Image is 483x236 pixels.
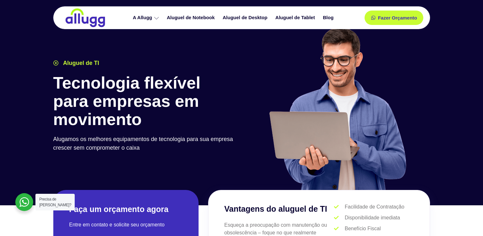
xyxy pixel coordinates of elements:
span: Aluguel de TI [62,59,99,67]
a: A Allugg [130,12,164,23]
span: Disponibilidade imediata [343,214,400,222]
h3: Vantagens do aluguel de TI [224,203,334,215]
h1: Tecnologia flexível para empresas em movimento [53,74,238,129]
a: Aluguel de Notebook [164,12,220,23]
span: Benefício Fiscal [343,225,381,232]
p: Alugamos os melhores equipamentos de tecnologia para sua empresa crescer sem comprometer o caixa [53,135,238,152]
h2: Faça um orçamento agora [69,204,183,215]
a: Aluguel de Desktop [220,12,272,23]
p: Entre em contato e solicite seu orçamento [69,221,183,229]
span: Precisa de [PERSON_NAME]? [39,197,71,207]
a: Fazer Orçamento [365,11,424,25]
a: Blog [320,12,338,23]
span: Fazer Orçamento [378,15,417,20]
img: aluguel de ti para startups [267,27,408,190]
img: locação de TI é Allugg [64,8,106,28]
span: Facilidade de Contratação [343,203,404,211]
a: Aluguel de Tablet [272,12,320,23]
